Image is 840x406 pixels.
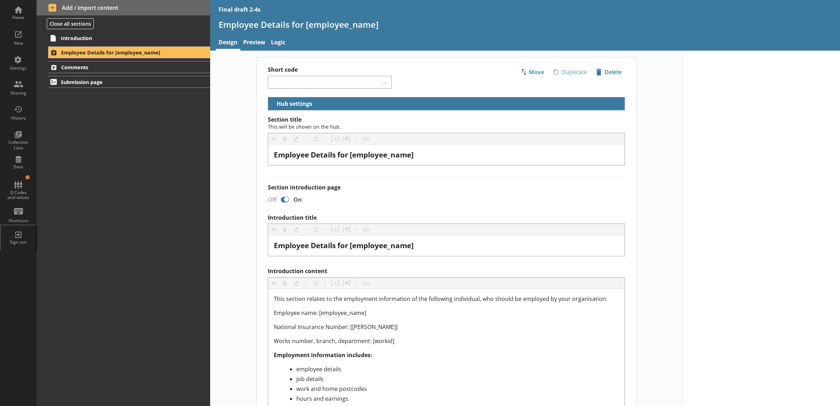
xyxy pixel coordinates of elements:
li: Comments [37,61,210,73]
span: Employee Details for [employee_name] [61,49,179,56]
div: Settings [6,65,31,71]
label: Section introduction page [268,184,625,191]
div: View [6,40,31,46]
div: Shortcuts [6,218,31,224]
button: Close all sections [47,18,94,29]
div: Final draft 2-4s [219,6,260,13]
span: hours and earnings [296,395,348,402]
span: Add / import content [49,4,198,12]
span: work and home postcodes [296,385,367,393]
h1: Employee Details for [employee_name] [219,19,832,30]
div: [object Object] [274,150,619,160]
div: History [6,115,31,121]
a: Employee Details for [employee_name] [48,46,210,58]
span: Works number, branch, department: [workid] [274,337,394,345]
div: Sharing [6,90,31,96]
span: employee details [296,365,341,373]
span: Introduction [61,35,179,41]
div: Data [6,164,31,170]
button: Move [517,66,547,78]
span: job details [296,375,324,383]
li: Employee Details for [employee_name] [37,46,210,58]
span: Delete [593,66,625,78]
a: Submission page [48,76,210,88]
span: This section relates to the employment information of the following individual, who should be emp... [274,295,607,303]
span: Section title [268,116,341,131]
span: 24 [379,79,388,86]
a: Comments [48,61,210,73]
a: Introduction [48,32,210,44]
span: This will be shown on the hub. [268,123,341,130]
div: Q Codes and values [6,190,31,200]
div: Off [262,196,279,204]
span: National Insurance Number: [[PERSON_NAME]] [274,323,398,331]
button: Delete [593,66,625,78]
a: Preview [240,36,268,51]
a: Design [216,36,240,51]
span: Employee Details for [employee_name] [274,150,414,160]
span: Submission page [61,79,179,85]
label: Introduction title [268,214,625,221]
span: Comments [61,64,179,71]
button: Hub settings [271,97,314,110]
div: Collection Lists [6,140,31,150]
span: Employment information includes: [274,351,372,359]
span: Employee Details for [employee_name] [274,240,414,250]
div: Sign out [6,239,31,245]
label: Introduction content [268,268,625,275]
div: Home [6,15,31,20]
div: Introduction title [274,241,619,250]
div: On [291,196,307,204]
span: Employee name: [employee_name] [274,309,366,317]
label: Short code [268,66,446,73]
a: Logic [268,36,288,51]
